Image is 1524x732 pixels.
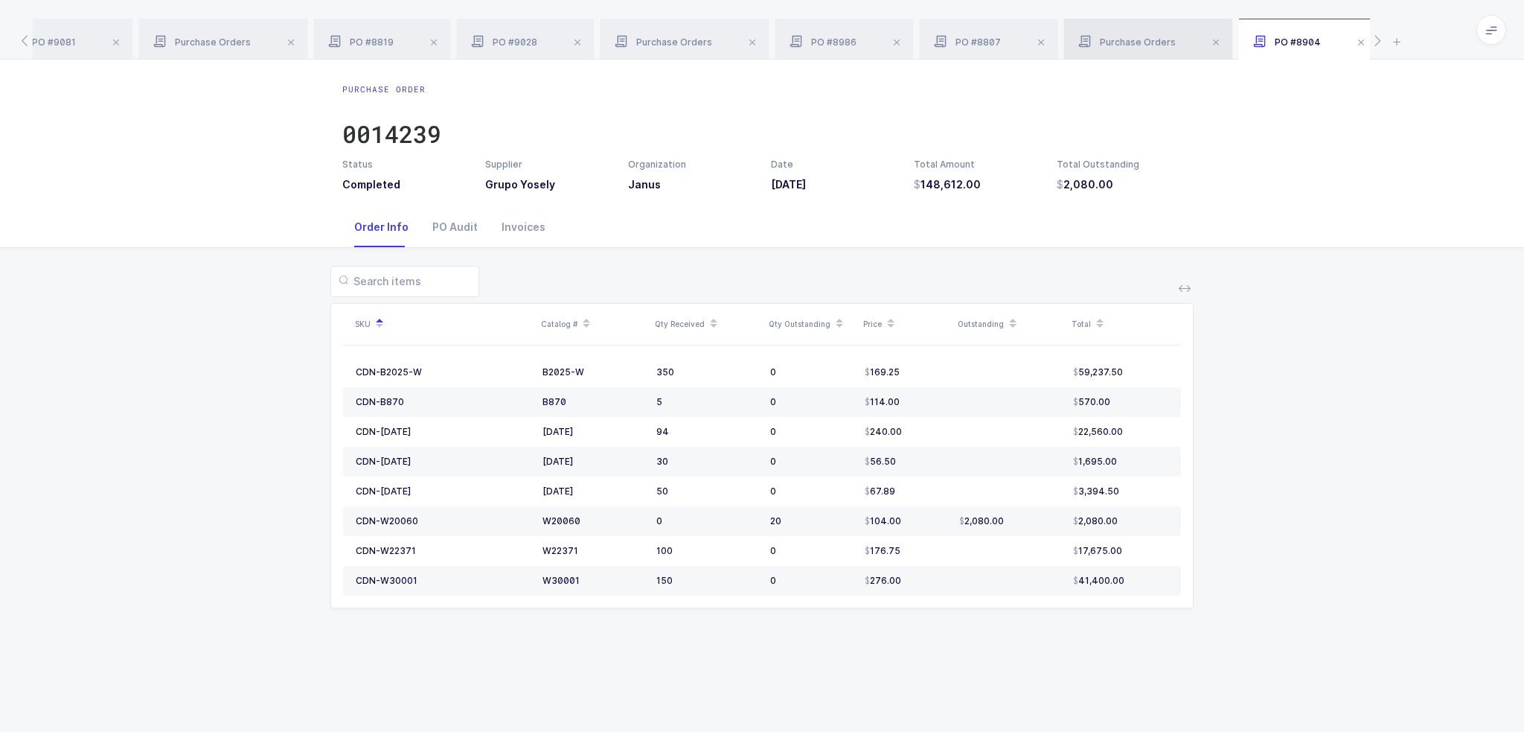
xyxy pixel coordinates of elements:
[485,158,610,171] div: Supplier
[656,515,758,527] div: 0
[865,396,900,408] span: 114.00
[342,207,420,247] div: Order Info
[342,83,441,95] div: Purchase Order
[153,36,251,48] span: Purchase Orders
[656,366,758,378] div: 350
[914,177,981,192] span: 148,612.00
[656,575,758,587] div: 150
[934,36,1001,48] span: PO #8807
[1057,158,1182,171] div: Total Outstanding
[865,426,902,438] span: 240.00
[1057,177,1113,192] span: 2,080.00
[542,545,644,557] div: W22371
[10,36,76,48] span: PO #9081
[656,545,758,557] div: 100
[356,366,422,378] div: CDN-B2025-W
[770,545,853,557] div: 0
[865,456,896,468] span: 56.50
[865,366,900,378] span: 169.25
[356,515,418,527] div: CDN-W20060
[656,396,758,408] div: 5
[342,177,467,192] h3: Completed
[1073,515,1118,527] span: 2,080.00
[542,515,644,527] div: W20060
[769,311,854,337] div: Qty Outstanding
[771,177,896,192] h3: [DATE]
[865,575,901,587] span: 276.00
[471,36,537,48] span: PO #9028
[914,158,1039,171] div: Total Amount
[342,158,467,171] div: Status
[356,486,411,497] div: CDN-[DATE]
[790,36,857,48] span: PO #8986
[355,311,532,337] div: SKU
[656,486,758,497] div: 50
[490,207,557,247] div: Invoices
[1073,456,1117,468] span: 1,695.00
[615,36,712,48] span: Purchase Orders
[770,366,853,378] div: 0
[542,486,644,497] div: [DATE]
[770,486,853,497] div: 0
[865,486,895,497] span: 67.89
[356,545,416,557] div: CDN-W22371
[628,177,753,192] h3: Janus
[959,515,1004,527] span: 2,080.00
[770,426,853,438] div: 0
[770,575,853,587] div: 0
[542,456,644,468] div: [DATE]
[542,396,644,408] div: B870
[865,545,900,557] span: 176.75
[356,426,411,438] div: CDN-[DATE]
[770,456,853,468] div: 0
[1073,486,1119,497] span: 3,394.50
[1072,311,1176,337] div: Total
[656,426,758,438] div: 94
[356,575,417,587] div: CDN-W30001
[542,366,644,378] div: B2025-W
[1073,545,1122,557] span: 17,675.00
[420,207,490,247] div: PO Audit
[485,177,610,192] h3: Grupo Yosely
[770,515,853,527] div: 20
[542,426,644,438] div: [DATE]
[1073,575,1124,587] span: 41,400.00
[1073,426,1123,438] span: 22,560.00
[655,311,760,337] div: Qty Received
[1253,36,1321,48] span: PO #8904
[356,456,411,468] div: CDN-[DATE]
[1078,36,1176,48] span: Purchase Orders
[771,158,896,171] div: Date
[356,396,404,408] div: CDN-B870
[1073,366,1123,378] span: 59,237.50
[328,36,394,48] span: PO #8819
[863,311,949,337] div: Price
[1073,396,1110,408] span: 570.00
[541,311,646,337] div: Catalog #
[958,311,1063,337] div: Outstanding
[770,396,853,408] div: 0
[628,158,753,171] div: Organization
[865,515,901,527] span: 104.00
[656,456,758,468] div: 30
[330,266,479,297] input: Search items
[542,575,644,587] div: W30001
